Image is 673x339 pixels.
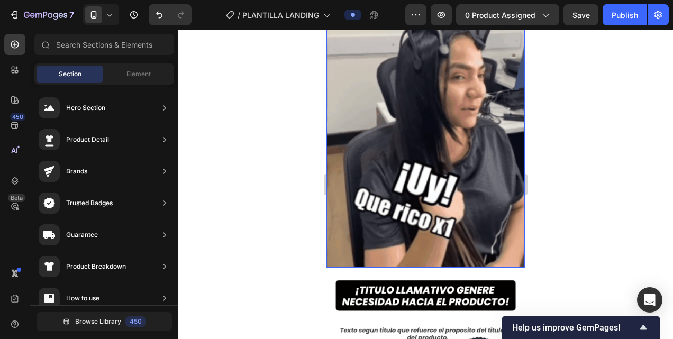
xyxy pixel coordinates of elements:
div: Hero Section [66,103,105,113]
div: Brands [66,166,87,177]
div: 450 [10,113,25,121]
span: PLANTILLA LANDING [242,10,319,21]
p: 7 [69,8,74,21]
div: How to use [66,293,99,304]
div: 450 [125,316,146,327]
div: Publish [612,10,638,21]
button: 0 product assigned [456,4,559,25]
span: 0 product assigned [465,10,535,21]
span: Browse Library [75,317,121,326]
span: Section [59,69,81,79]
button: Publish [603,4,647,25]
span: Save [572,11,590,20]
div: Product Detail [66,134,109,145]
div: Guarantee [66,230,98,240]
div: Open Intercom Messenger [637,287,662,313]
button: 7 [4,4,79,25]
div: Product Breakdown [66,261,126,272]
button: Browse Library450 [37,312,172,331]
span: / [238,10,240,21]
span: Help us improve GemPages! [512,323,637,333]
iframe: Design area [326,30,525,339]
span: Element [126,69,151,79]
button: Show survey - Help us improve GemPages! [512,321,650,334]
input: Search Sections & Elements [34,34,174,55]
button: Save [563,4,598,25]
div: Trusted Badges [66,198,113,208]
div: Undo/Redo [149,4,192,25]
div: Beta [8,194,25,202]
